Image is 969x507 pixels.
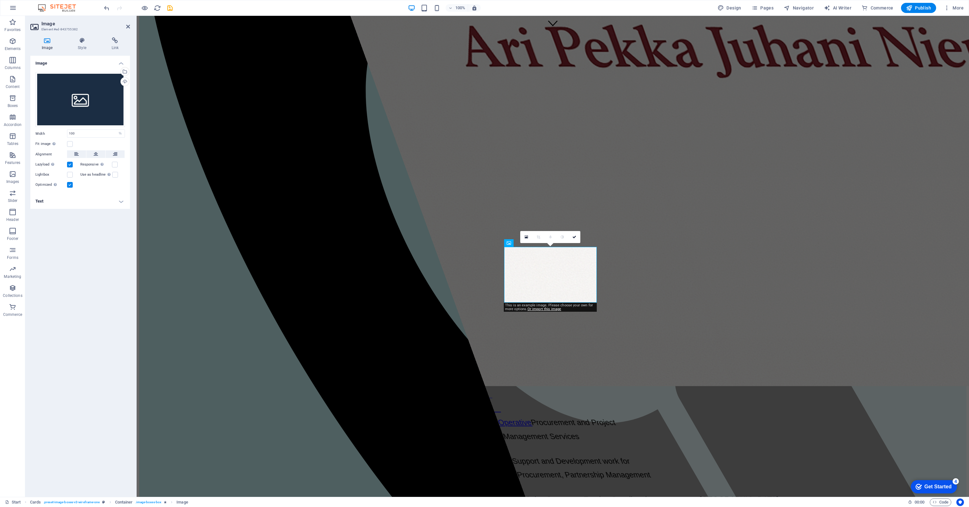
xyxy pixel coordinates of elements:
[7,255,18,260] p: Forms
[520,231,532,243] a: Select files from the file manager, stock photos, or upload file(s)
[455,4,465,12] h6: 100%
[30,194,130,209] h4: Text
[941,3,966,13] button: More
[35,140,67,148] label: Fit image
[919,500,920,504] span: :
[30,37,66,51] h4: Image
[6,179,19,184] p: Images
[944,5,964,11] span: More
[3,293,22,298] p: Collections
[103,4,110,12] button: undo
[5,65,21,70] p: Columns
[472,5,477,11] i: On resize automatically adjust zoom level to fit chosen device.
[36,4,84,12] img: Editor Logo
[504,303,597,312] div: This is an example image. Please choose your own for more options.
[7,141,18,146] p: Tables
[102,500,105,504] i: This element is a customizable preset
[715,3,744,13] div: Design (Ctrl+Alt+Y)
[166,4,174,12] button: save
[35,171,67,178] label: Lightbox
[5,160,20,165] p: Features
[4,122,22,127] p: Accordion
[3,312,22,317] p: Commerce
[30,498,188,506] nav: breadcrumb
[141,4,148,12] button: Click here to leave preview mode and continue editing
[5,46,21,51] p: Elements
[47,1,53,8] div: 4
[933,498,948,506] span: Code
[80,161,112,168] label: Responsive
[164,500,167,504] i: Element contains an animation
[781,3,816,13] button: Navigator
[908,498,925,506] h6: Session time
[6,84,20,89] p: Content
[154,4,161,12] i: Reload page
[4,274,21,279] p: Marketing
[715,3,744,13] button: Design
[718,5,741,11] span: Design
[749,3,776,13] button: Pages
[19,7,46,13] div: Get Started
[915,498,924,506] span: 00 00
[861,5,893,11] span: Commerce
[153,4,161,12] button: reload
[43,498,100,506] span: . preset-image-boxes-v3-wireframe-one
[135,498,162,506] span: . image-boxes-box
[66,37,100,51] h4: Style
[8,103,18,108] p: Boxes
[35,181,67,189] label: Optimized
[35,151,67,158] label: Alignment
[115,498,133,506] span: Click to select. Double-click to edit
[956,498,964,506] button: Usercentrics
[906,5,931,11] span: Publish
[751,5,774,11] span: Pages
[166,4,174,12] i: Save (Ctrl+S)
[35,132,67,135] label: Width
[5,498,21,506] a: Click to cancel selection. Double-click to open Pages
[446,4,468,12] button: 100%
[6,217,19,222] p: Header
[35,72,125,127] div: img-small.jpg
[824,5,851,11] span: AI Writer
[176,498,188,506] span: Click to select. Double-click to edit
[544,231,556,243] a: Blur
[532,231,544,243] a: Crop mode
[30,56,130,67] h4: Image
[103,4,110,12] i: Undo: Change image (Ctrl+Z)
[35,161,67,168] label: Lazyload
[528,307,561,311] a: Or import this image
[4,27,21,32] p: Favorites
[568,231,580,243] a: Confirm ( Ctrl ⏎ )
[784,5,814,11] span: Navigator
[80,171,112,178] label: Use as headline
[41,21,130,27] h2: Image
[5,3,51,16] div: Get Started 4 items remaining, 20% complete
[821,3,854,13] button: AI Writer
[41,27,117,32] h3: Element #ed-843755382
[8,198,18,203] p: Slider
[859,3,896,13] button: Commerce
[100,37,130,51] h4: Link
[30,498,41,506] span: Click to select. Double-click to edit
[7,236,18,241] p: Footer
[901,3,936,13] button: Publish
[556,231,568,243] a: Greyscale
[930,498,951,506] button: Code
